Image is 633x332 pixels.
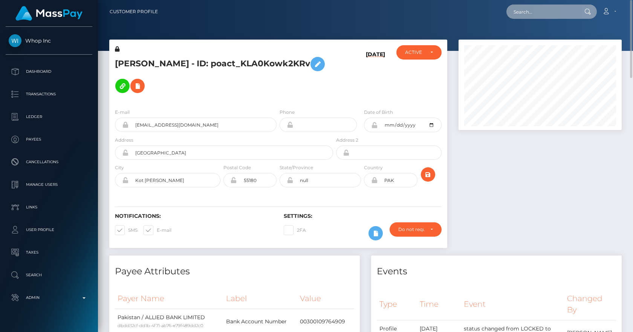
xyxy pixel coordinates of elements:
button: Do not require [390,222,442,237]
a: Customer Profile [110,4,158,20]
a: Ledger [6,107,92,126]
a: Manage Users [6,175,92,194]
label: Address 2 [336,137,358,144]
label: Country [364,164,383,171]
a: Admin [6,288,92,307]
h4: Events [377,265,616,278]
h6: Notifications: [115,213,272,219]
th: Event [461,288,564,320]
button: ACTIVE [396,45,441,60]
span: Whop Inc [6,37,92,44]
p: Links [9,202,89,213]
th: Value [297,288,354,309]
input: Search... [506,5,577,19]
label: Postal Code [223,164,251,171]
a: Payees [6,130,92,149]
th: Time [417,288,461,320]
label: City [115,164,124,171]
label: Address [115,137,133,144]
label: SMS [115,225,138,235]
p: User Profile [9,224,89,236]
p: Payees [9,134,89,145]
p: Search [9,269,89,281]
th: Type [377,288,417,320]
p: Cancellations [9,156,89,168]
th: Changed By [564,288,616,320]
a: User Profile [6,220,92,239]
label: Phone [280,109,295,116]
div: Do not require [398,226,424,233]
a: Links [6,198,92,217]
h4: Payee Attributes [115,265,354,278]
a: Transactions [6,85,92,104]
th: Payer Name [115,288,223,309]
a: Search [6,266,92,285]
img: MassPay Logo [15,6,83,21]
label: 2FA [284,225,306,235]
a: Dashboard [6,62,92,81]
label: Date of Birth [364,109,393,116]
small: dbdd32cf-dd1b-4f71-ab76-e79f489dd2c0 [118,323,203,328]
label: E-mail [115,109,130,116]
a: Taxes [6,243,92,262]
label: State/Province [280,164,313,171]
p: Taxes [9,247,89,258]
th: Label [223,288,298,309]
img: Whop Inc [9,34,21,47]
h6: Settings: [284,213,441,219]
p: Manage Users [9,179,89,190]
h6: [DATE] [366,51,385,99]
div: ACTIVE [405,49,424,55]
label: E-mail [144,225,171,235]
p: Dashboard [9,66,89,77]
p: Ledger [9,111,89,122]
h5: [PERSON_NAME] - ID: poact_KLA0Kowk2KRv [115,53,329,97]
p: Admin [9,292,89,303]
a: Cancellations [6,153,92,171]
p: Transactions [9,89,89,100]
